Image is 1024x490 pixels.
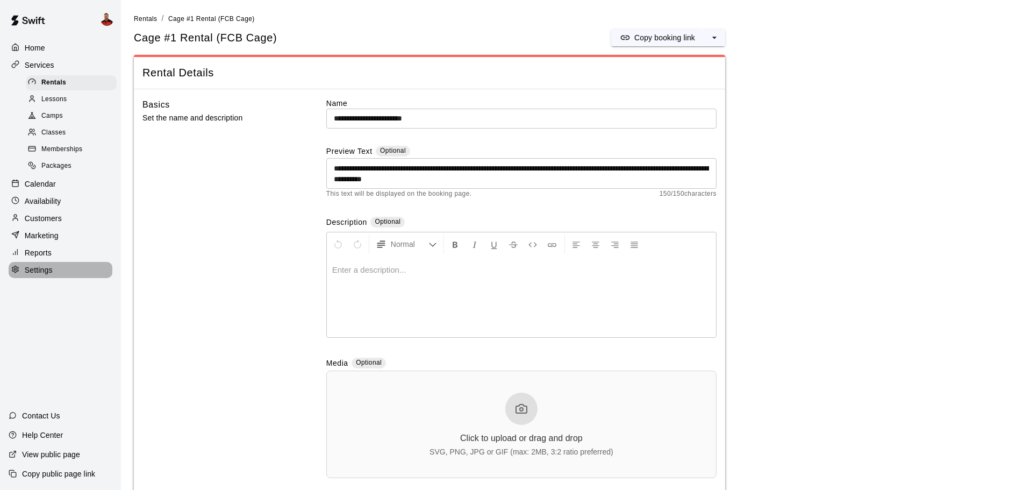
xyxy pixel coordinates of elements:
button: Left Align [567,235,585,254]
label: Name [326,98,717,109]
a: Reports [9,245,112,261]
a: Camps [26,108,121,125]
a: Availability [9,193,112,209]
button: Right Align [606,235,624,254]
p: Marketing [25,230,59,241]
h6: Basics [142,98,170,112]
button: Redo [348,235,367,254]
a: Memberships [26,141,121,158]
img: Ryan Nail [101,13,113,26]
div: Ryan Nail [98,9,121,30]
div: Camps [26,109,117,124]
button: Insert Code [524,235,542,254]
div: Click to upload or drag and drop [460,434,583,443]
span: Optional [356,359,382,366]
div: Classes [26,125,117,140]
button: Format Bold [446,235,464,254]
span: Lessons [41,94,67,105]
span: Rentals [41,77,66,88]
p: Settings [25,265,53,275]
button: Format Strikethrough [504,235,522,254]
button: Undo [329,235,347,254]
a: Customers [9,210,112,226]
button: Copy booking link [611,29,704,46]
div: Packages [26,159,117,174]
button: Insert Link [543,235,561,254]
p: Customers [25,213,62,224]
li: / [162,13,164,24]
p: Availability [25,196,61,207]
a: Packages [26,158,121,175]
a: Calendar [9,176,112,192]
span: Normal [391,239,428,250]
span: Optional [380,147,406,154]
button: Format Underline [485,235,503,254]
div: split button [611,29,725,46]
div: Rentals [26,75,117,90]
div: SVG, PNG, JPG or GIF (max: 2MB, 3:2 ratio preferred) [429,448,613,456]
p: Help Center [22,430,63,441]
button: Center Align [586,235,605,254]
span: Classes [41,127,66,138]
span: Optional [375,218,400,225]
p: Copy booking link [634,32,695,43]
p: Set the name and description [142,111,292,125]
span: Cage #1 Rental (FCB Cage) [168,15,255,23]
h5: Cage #1 Rental (FCB Cage) [134,31,277,45]
nav: breadcrumb [134,13,1011,25]
span: Memberships [41,144,82,155]
a: Services [9,57,112,73]
button: Formatting Options [371,235,441,254]
p: Copy public page link [22,468,95,479]
a: Home [9,40,112,56]
p: Home [25,42,45,53]
p: Reports [25,247,52,258]
p: Services [25,60,54,70]
span: Packages [41,161,71,172]
span: Camps [41,111,63,122]
a: Marketing [9,228,112,244]
p: Calendar [25,179,56,189]
button: select merge strategy [704,29,725,46]
a: Rentals [134,14,157,23]
p: Contact Us [22,410,60,421]
button: Justify Align [625,235,643,254]
span: This text will be displayed on the booking page. [326,189,472,200]
div: Memberships [26,142,117,157]
a: Settings [9,262,112,278]
span: 150 / 150 characters [660,189,717,200]
a: Classes [26,125,121,141]
label: Media [326,358,348,370]
p: View public page [22,449,80,460]
a: Rentals [26,74,121,91]
button: Format Italics [466,235,484,254]
label: Description [326,217,367,229]
label: Preview Text [326,146,373,158]
span: Rentals [134,15,157,23]
span: Rental Details [142,66,717,80]
a: Lessons [26,91,121,108]
div: Lessons [26,92,117,107]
